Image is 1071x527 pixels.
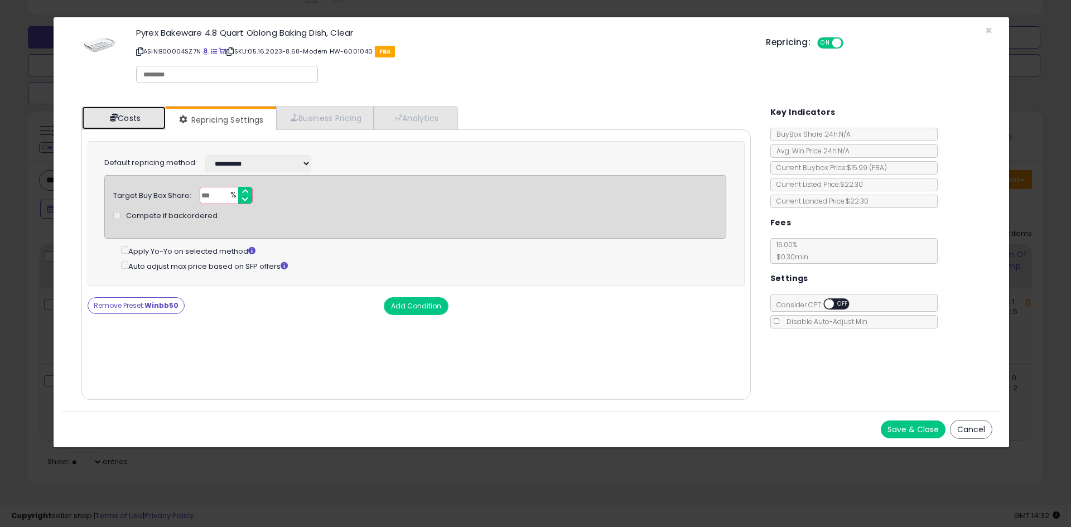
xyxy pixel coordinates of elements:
button: Add Condition [384,297,448,315]
div: Auto adjust max price based on SFP offers [121,259,726,272]
span: Current Landed Price: $22.30 [771,196,869,206]
a: Your listing only [219,47,225,56]
span: ( FBA ) [869,163,887,172]
button: Remove Preset: [88,297,185,314]
div: Apply Yo-Yo on selected method [121,244,726,257]
span: OFF [842,38,860,48]
strong: Winbb50 [144,301,178,310]
label: Default repricing method: [104,158,197,168]
span: FBA [375,46,395,57]
img: 41gnt6kdOaL._SL60_.jpg [83,28,116,62]
span: Current Listed Price: $22.30 [771,180,863,189]
span: $0.30 min [771,252,808,262]
h5: Settings [770,272,808,286]
span: 15.00 % [771,240,808,262]
span: Avg. Win Price 24h: N/A [771,146,850,156]
button: Cancel [950,420,992,439]
span: ON [818,38,832,48]
span: Consider CPT: [771,300,864,310]
a: BuyBox page [202,47,209,56]
div: Target Buy Box Share: [113,187,191,201]
p: ASIN: B00004SZ7N | SKU: 05.16.2023-8.68-Modern HW-6001040 [136,42,749,60]
a: Analytics [374,107,456,129]
a: All offer listings [211,47,217,56]
h5: Repricing: [766,38,811,47]
a: Business Pricing [276,107,374,129]
h3: Pyrex Bakeware 4.8 Quart Oblong Baking Dish, Clear [136,28,749,37]
span: Compete if backordered [126,211,218,221]
span: % [224,187,242,204]
a: Costs [82,107,166,129]
h5: Key Indicators [770,105,836,119]
span: BuyBox Share 24h: N/A [771,129,851,139]
span: Disable Auto-Adjust Min [781,317,867,326]
a: Repricing Settings [166,109,275,131]
span: OFF [834,299,852,309]
span: $15.99 [847,163,887,172]
span: Current Buybox Price: [771,163,887,172]
span: × [985,22,992,38]
h5: Fees [770,216,792,230]
button: Save & Close [881,420,945,438]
